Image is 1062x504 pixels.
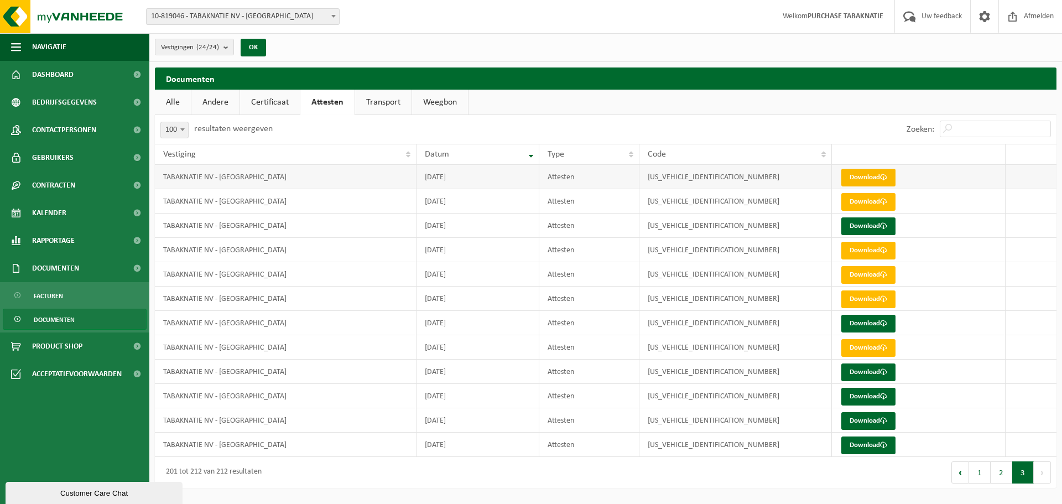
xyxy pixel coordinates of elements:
a: Download [841,217,896,235]
a: Download [841,242,896,259]
span: Dashboard [32,61,74,89]
td: Attesten [539,311,639,335]
td: Attesten [539,408,639,433]
td: [DATE] [417,287,539,311]
td: [US_VEHICLE_IDENTIFICATION_NUMBER] [639,433,832,457]
td: [DATE] [417,262,539,287]
td: [US_VEHICLE_IDENTIFICATION_NUMBER] [639,360,832,384]
td: [US_VEHICLE_IDENTIFICATION_NUMBER] [639,262,832,287]
button: 2 [991,461,1012,484]
h2: Documenten [155,67,1056,89]
td: [US_VEHICLE_IDENTIFICATION_NUMBER] [639,287,832,311]
td: Attesten [539,214,639,238]
td: TABAKNATIE NV - [GEOGRAPHIC_DATA] [155,384,417,408]
a: Andere [191,90,240,115]
a: Download [841,412,896,430]
span: Documenten [34,309,75,330]
td: [DATE] [417,408,539,433]
a: Transport [355,90,412,115]
a: Attesten [300,90,355,115]
span: Contracten [32,172,75,199]
td: [US_VEHICLE_IDENTIFICATION_NUMBER] [639,165,832,189]
a: Download [841,437,896,454]
button: 1 [969,461,991,484]
span: 10-819046 - TABAKNATIE NV - ANTWERPEN [147,9,339,24]
td: TABAKNATIE NV - [GEOGRAPHIC_DATA] [155,311,417,335]
a: Download [841,266,896,284]
a: Download [841,363,896,381]
a: Certificaat [240,90,300,115]
div: 201 tot 212 van 212 resultaten [160,463,262,482]
button: Vestigingen(24/24) [155,39,234,55]
span: 10-819046 - TABAKNATIE NV - ANTWERPEN [146,8,340,25]
count: (24/24) [196,44,219,51]
td: [US_VEHICLE_IDENTIFICATION_NUMBER] [639,408,832,433]
td: [DATE] [417,360,539,384]
span: Code [648,150,666,159]
span: 100 [160,122,189,138]
span: Acceptatievoorwaarden [32,360,122,388]
span: Vestigingen [161,39,219,56]
td: TABAKNATIE NV - [GEOGRAPHIC_DATA] [155,165,417,189]
td: [DATE] [417,214,539,238]
a: Download [841,339,896,357]
span: Vestiging [163,150,196,159]
td: [US_VEHICLE_IDENTIFICATION_NUMBER] [639,189,832,214]
td: [DATE] [417,238,539,262]
td: [US_VEHICLE_IDENTIFICATION_NUMBER] [639,311,832,335]
td: TABAKNATIE NV - [GEOGRAPHIC_DATA] [155,189,417,214]
a: Download [841,388,896,406]
a: Download [841,193,896,211]
button: 3 [1012,461,1034,484]
td: TABAKNATIE NV - [GEOGRAPHIC_DATA] [155,360,417,384]
strong: PURCHASE TABAKNATIE [808,12,883,20]
td: TABAKNATIE NV - [GEOGRAPHIC_DATA] [155,287,417,311]
td: Attesten [539,360,639,384]
td: [DATE] [417,165,539,189]
td: TABAKNATIE NV - [GEOGRAPHIC_DATA] [155,408,417,433]
td: TABAKNATIE NV - [GEOGRAPHIC_DATA] [155,335,417,360]
iframe: chat widget [6,480,185,504]
span: Product Shop [32,332,82,360]
span: Gebruikers [32,144,74,172]
td: Attesten [539,238,639,262]
td: Attesten [539,189,639,214]
span: Navigatie [32,33,66,61]
span: Bedrijfsgegevens [32,89,97,116]
a: Download [841,169,896,186]
span: Type [548,150,564,159]
td: [DATE] [417,189,539,214]
td: [US_VEHICLE_IDENTIFICATION_NUMBER] [639,384,832,408]
a: Alle [155,90,191,115]
a: Documenten [3,309,147,330]
span: Facturen [34,285,63,306]
td: [US_VEHICLE_IDENTIFICATION_NUMBER] [639,214,832,238]
td: TABAKNATIE NV - [GEOGRAPHIC_DATA] [155,433,417,457]
button: Next [1034,461,1051,484]
td: TABAKNATIE NV - [GEOGRAPHIC_DATA] [155,238,417,262]
span: Documenten [32,254,79,282]
span: Rapportage [32,227,75,254]
td: [DATE] [417,335,539,360]
a: Download [841,290,896,308]
td: [US_VEHICLE_IDENTIFICATION_NUMBER] [639,335,832,360]
button: OK [241,39,266,56]
td: TABAKNATIE NV - [GEOGRAPHIC_DATA] [155,214,417,238]
td: Attesten [539,433,639,457]
label: resultaten weergeven [194,124,273,133]
label: Zoeken: [907,125,934,134]
td: Attesten [539,287,639,311]
button: Previous [951,461,969,484]
span: 100 [161,122,188,138]
span: Datum [425,150,449,159]
td: [US_VEHICLE_IDENTIFICATION_NUMBER] [639,238,832,262]
td: [DATE] [417,433,539,457]
td: Attesten [539,165,639,189]
td: Attesten [539,335,639,360]
a: Weegbon [412,90,468,115]
td: Attesten [539,384,639,408]
td: [DATE] [417,384,539,408]
td: [DATE] [417,311,539,335]
a: Download [841,315,896,332]
a: Facturen [3,285,147,306]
